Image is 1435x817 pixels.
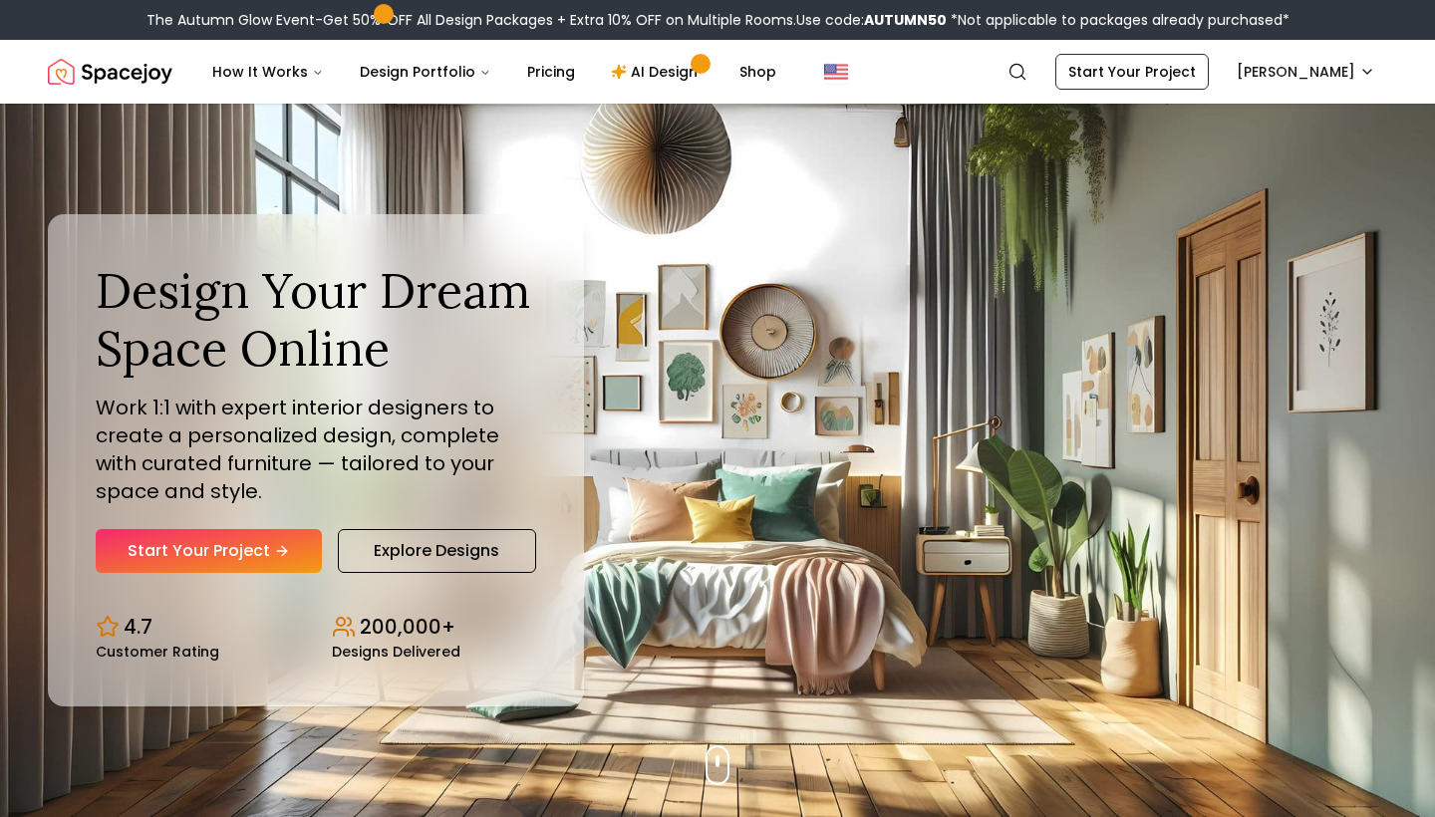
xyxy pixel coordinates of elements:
[48,40,1387,104] nav: Global
[96,529,322,573] a: Start Your Project
[1055,54,1209,90] a: Start Your Project
[511,52,591,92] a: Pricing
[196,52,340,92] button: How It Works
[595,52,719,92] a: AI Design
[96,262,536,377] h1: Design Your Dream Space Online
[723,52,792,92] a: Shop
[864,10,947,30] b: AUTUMN50
[796,10,947,30] span: Use code:
[338,529,536,573] a: Explore Designs
[332,645,460,659] small: Designs Delivered
[344,52,507,92] button: Design Portfolio
[96,597,536,659] div: Design stats
[96,394,536,505] p: Work 1:1 with expert interior designers to create a personalized design, complete with curated fu...
[1225,54,1387,90] button: [PERSON_NAME]
[48,52,172,92] img: Spacejoy Logo
[48,52,172,92] a: Spacejoy
[146,10,1290,30] div: The Autumn Glow Event-Get 50% OFF All Design Packages + Extra 10% OFF on Multiple Rooms.
[196,52,792,92] nav: Main
[124,613,152,641] p: 4.7
[824,60,848,84] img: United States
[947,10,1290,30] span: *Not applicable to packages already purchased*
[360,613,455,641] p: 200,000+
[96,645,219,659] small: Customer Rating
